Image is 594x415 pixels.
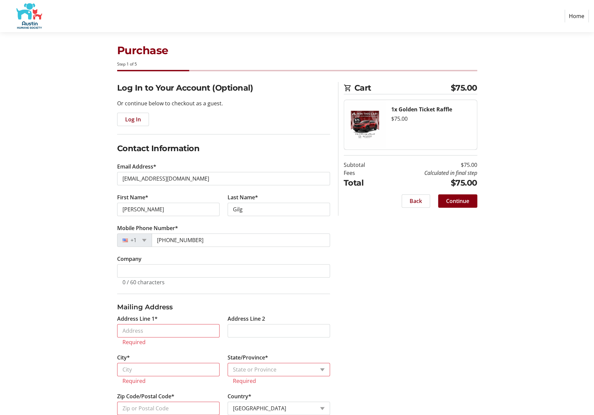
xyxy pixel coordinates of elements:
[391,106,452,113] strong: 1x Golden Ticket Raffle
[5,3,53,29] img: Austin Humane Society's Logo
[410,197,422,205] span: Back
[117,163,156,171] label: Email Address*
[228,193,258,201] label: Last Name*
[117,402,220,415] input: Zip or Postal Code
[382,161,477,169] td: $75.00
[451,82,477,94] span: $75.00
[152,233,330,247] input: (201) 555-0123
[117,255,142,263] label: Company
[382,177,477,189] td: $75.00
[117,193,148,201] label: First Name*
[117,353,130,361] label: City*
[382,169,477,177] td: Calculated in final step
[125,115,141,123] span: Log In
[117,82,330,94] h2: Log In to Your Account (Optional)
[117,99,330,107] p: Or continue below to checkout as a guest.
[117,324,220,337] input: Address
[565,10,589,22] a: Home
[117,315,158,323] label: Address Line 1*
[117,113,149,126] button: Log In
[117,363,220,376] input: City
[438,194,477,208] button: Continue
[344,169,382,177] td: Fees
[117,42,477,59] h1: Purchase
[391,115,472,123] div: $75.00
[446,197,469,205] span: Continue
[344,177,382,189] td: Total
[402,194,430,208] button: Back
[344,100,386,149] img: Golden Ticket Raffle
[122,279,165,286] tr-character-limit: 0 / 60 characters
[122,378,214,384] tr-error: Required
[354,82,451,94] span: Cart
[228,353,268,361] label: State/Province*
[117,392,174,400] label: Zip Code/Postal Code*
[122,339,214,345] tr-error: Required
[228,315,265,323] label: Address Line 2
[344,161,382,169] td: Subtotal
[233,378,325,384] tr-error: Required
[117,302,330,312] h3: Mailing Address
[117,61,477,67] div: Step 1 of 5
[117,142,330,154] h2: Contact Information
[117,224,178,232] label: Mobile Phone Number*
[228,392,251,400] label: Country*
